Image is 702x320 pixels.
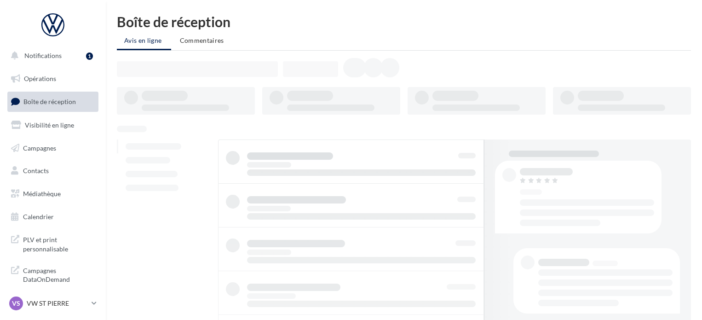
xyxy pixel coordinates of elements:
a: Contacts [6,161,100,180]
button: Notifications 1 [6,46,97,65]
a: Calendrier [6,207,100,227]
span: Médiathèque [23,190,61,198]
span: Commentaires [180,36,224,44]
a: Visibilité en ligne [6,116,100,135]
span: Contacts [23,167,49,175]
a: Médiathèque [6,184,100,204]
p: VW ST PIERRE [27,299,88,308]
span: VS [12,299,20,308]
div: Boîte de réception [117,15,691,29]
span: Campagnes DataOnDemand [23,264,95,284]
a: VS VW ST PIERRE [7,295,98,312]
a: Campagnes [6,139,100,158]
a: Opérations [6,69,100,88]
span: Visibilité en ligne [25,121,74,129]
span: Notifications [24,52,62,59]
span: Opérations [24,75,56,82]
a: Boîte de réception [6,92,100,111]
span: PLV et print personnalisable [23,233,95,253]
span: Campagnes [23,144,56,151]
a: PLV et print personnalisable [6,230,100,257]
span: Boîte de réception [23,98,76,105]
a: Campagnes DataOnDemand [6,261,100,288]
div: 1 [86,52,93,60]
span: Calendrier [23,213,54,221]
